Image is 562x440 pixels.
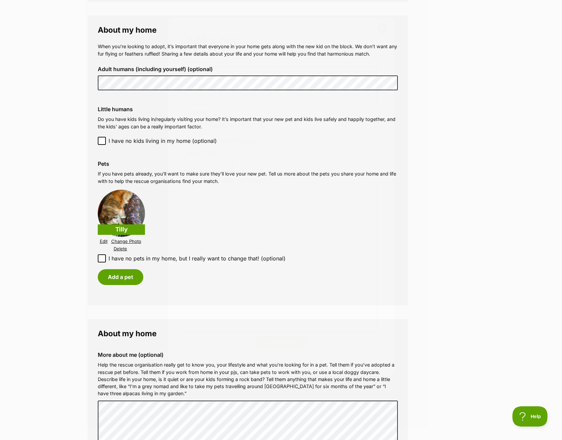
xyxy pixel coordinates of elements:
[185,59,377,66] label: Name
[185,177,377,184] label: Pet's personality (optional)
[197,137,266,146] span: [DEMOGRAPHIC_DATA]
[185,109,207,117] label: Gender
[255,336,307,349] button: Create Pet
[185,149,221,156] label: Year of birth
[185,82,377,89] label: Species
[185,34,377,49] h2: Add a pet
[377,24,387,34] button: close
[197,121,266,130] span: [DEMOGRAPHIC_DATA]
